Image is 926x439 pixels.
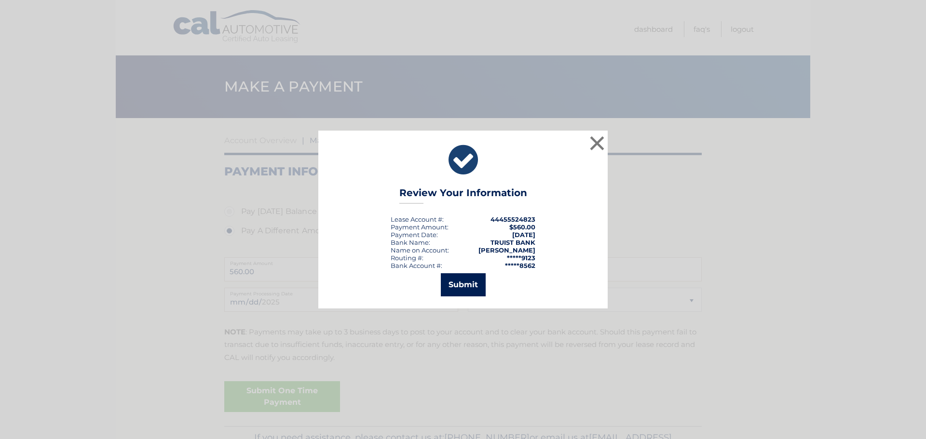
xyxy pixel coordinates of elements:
div: Bank Name: [391,239,430,246]
span: $560.00 [509,223,535,231]
button: × [587,133,607,153]
div: Name on Account: [391,246,449,254]
div: Bank Account #: [391,262,442,269]
span: Payment Date [391,231,436,239]
button: Submit [441,273,486,296]
strong: [PERSON_NAME] [478,246,535,254]
h3: Review Your Information [399,187,527,204]
div: Routing #: [391,254,423,262]
div: : [391,231,438,239]
div: Payment Amount: [391,223,449,231]
div: Lease Account #: [391,215,444,223]
span: [DATE] [512,231,535,239]
strong: 44455524823 [490,215,535,223]
strong: TRUIST BANK [490,239,535,246]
